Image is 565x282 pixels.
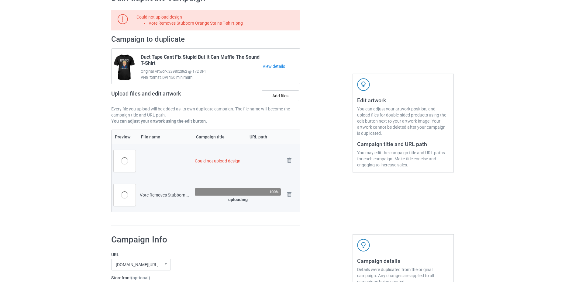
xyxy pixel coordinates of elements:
th: File name [138,130,193,144]
div: Could not upload design [136,14,298,26]
td: Could not upload design [193,144,283,178]
th: Campaign title [193,130,246,144]
img: svg+xml;base64,PD94bWwgdmVyc2lvbj0iMS4wIiBlbmNvZGluZz0iVVRGLTgiPz4KPHN2ZyB3aWR0aD0iNDJweCIgaGVpZ2... [357,239,370,252]
h2: Campaign to duplicate [111,35,300,44]
div: Vote Removes Stubborn Orange Stains T-shirt.png [140,192,191,198]
img: svg+xml;base64,PD94bWwgdmVyc2lvbj0iMS4wIiBlbmNvZGluZz0iVVRGLTgiPz4KPHN2ZyB3aWR0aD0iNDJweCIgaGVpZ2... [357,78,370,91]
label: Add files [262,90,299,101]
img: svg+xml;base64,PD94bWwgdmVyc2lvbj0iMS4wIiBlbmNvZGluZz0iVVRGLTgiPz4KPHN2ZyB3aWR0aD0iMjhweCIgaGVpZ2... [285,156,294,165]
span: (optional) [131,275,150,280]
div: You may edit the campaign title and URL paths for each campaign. Make title concise and engaging ... [357,150,449,168]
img: svg+xml;base64,PD94bWwgdmVyc2lvbj0iMS4wIiBlbmNvZGluZz0iVVRGLTgiPz4KPHN2ZyB3aWR0aD0iMjhweCIgaGVpZ2... [285,190,294,199]
div: uploading [195,197,281,203]
h1: Campaign Info [111,234,292,245]
label: URL [111,252,292,258]
p: Every file you upload will be added as its own duplicate campaign. The file name will become the ... [111,106,300,118]
h3: Campaign details [357,257,449,264]
div: 100% [269,190,279,194]
h3: Edit artwork [357,97,449,104]
span: PNG format, DPI 150 minimum [141,75,263,81]
h3: Campaign title and URL path [357,141,449,148]
b: You can adjust your artwork using the edit button. [111,119,207,124]
th: URL path [246,130,283,144]
a: View details [263,63,300,69]
h2: Upload files and edit artwork [111,90,225,102]
li: Vote Removes Stubborn Orange Stains T-shirt.png [149,20,298,26]
label: Storefront [111,275,292,281]
span: Duct Tape Cant Fix Stupid But It Can Muffle The Sound T-Shirt [141,54,263,68]
th: Preview [112,130,138,144]
img: svg+xml;base64,PD94bWwgdmVyc2lvbj0iMS4wIiBlbmNvZGluZz0iVVRGLTgiPz4KPHN2ZyB3aWR0aD0iMTlweCIgaGVpZ2... [118,14,128,24]
span: Original Artwork 2398x2862 @ 172 DPI [141,68,263,75]
div: You can adjust your artwork position, and upload files for double-sided products using the edit b... [357,106,449,136]
div: [DOMAIN_NAME][URL] [116,263,159,267]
